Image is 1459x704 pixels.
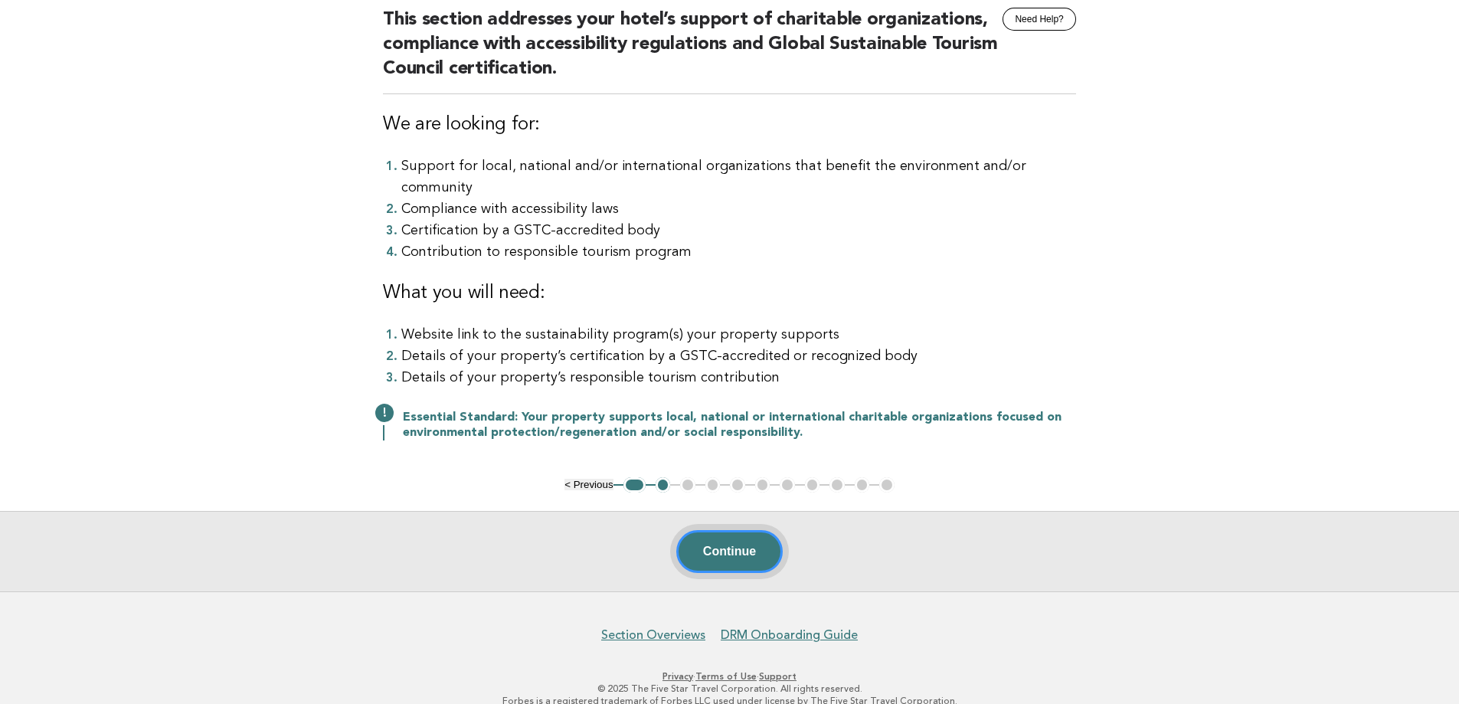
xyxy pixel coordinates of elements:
a: Support [759,671,797,682]
button: Need Help? [1003,8,1075,31]
li: Certification by a GSTC-accredited body [401,220,1076,241]
button: 1 [623,477,646,493]
button: Continue [676,530,783,573]
h2: This section addresses your hotel’s support of charitable organizations, compliance with accessib... [383,8,1076,94]
a: Terms of Use [695,671,757,682]
li: Contribution to responsible tourism program [401,241,1076,263]
button: 2 [656,477,671,493]
p: © 2025 The Five Star Travel Corporation. All rights reserved. [261,683,1199,695]
li: Compliance with accessibility laws [401,198,1076,220]
a: Privacy [662,671,693,682]
li: Website link to the sustainability program(s) your property supports [401,324,1076,345]
button: < Previous [564,479,613,490]
a: Section Overviews [601,627,705,643]
h3: What you will need: [383,281,1076,306]
p: · · [261,670,1199,683]
li: Support for local, national and/or international organizations that benefit the environment and/o... [401,156,1076,198]
p: Essential Standard: Your property supports local, national or international charitable organizati... [403,410,1076,440]
li: Details of your property’s responsible tourism contribution [401,367,1076,388]
h3: We are looking for: [383,113,1076,137]
a: DRM Onboarding Guide [721,627,858,643]
li: Details of your property’s certification by a GSTC-accredited or recognized body [401,345,1076,367]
